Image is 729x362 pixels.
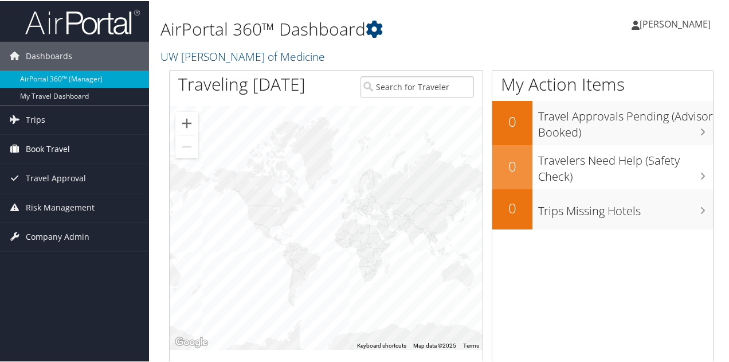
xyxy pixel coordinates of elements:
button: Zoom in [175,111,198,134]
button: Keyboard shortcuts [357,341,406,349]
h3: Travel Approvals Pending (Advisor Booked) [538,102,713,139]
span: Travel Approval [26,163,86,192]
span: Map data ©2025 [413,341,456,348]
h3: Trips Missing Hotels [538,196,713,218]
h2: 0 [492,111,532,130]
a: Terms (opens in new tab) [463,341,479,348]
span: Trips [26,104,45,133]
h2: 0 [492,197,532,217]
h2: 0 [492,155,532,175]
img: airportal-logo.png [25,7,140,34]
h3: Travelers Need Help (Safety Check) [538,146,713,184]
a: 0Travel Approvals Pending (Advisor Booked) [492,100,713,144]
span: Dashboards [26,41,72,69]
h1: My Action Items [492,71,713,95]
a: 0Travelers Need Help (Safety Check) [492,144,713,188]
a: [PERSON_NAME] [632,6,722,40]
img: Google [173,334,210,349]
a: UW [PERSON_NAME] of Medicine [160,48,328,63]
a: Open this area in Google Maps (opens a new window) [173,334,210,349]
a: 0Trips Missing Hotels [492,188,713,228]
span: [PERSON_NAME] [640,17,711,29]
h1: Traveling [DATE] [178,71,305,95]
input: Search for Traveler [360,75,473,96]
span: Company Admin [26,221,89,250]
span: Book Travel [26,134,70,162]
h1: AirPortal 360™ Dashboard [160,16,535,40]
button: Zoom out [175,134,198,157]
span: Risk Management [26,192,95,221]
